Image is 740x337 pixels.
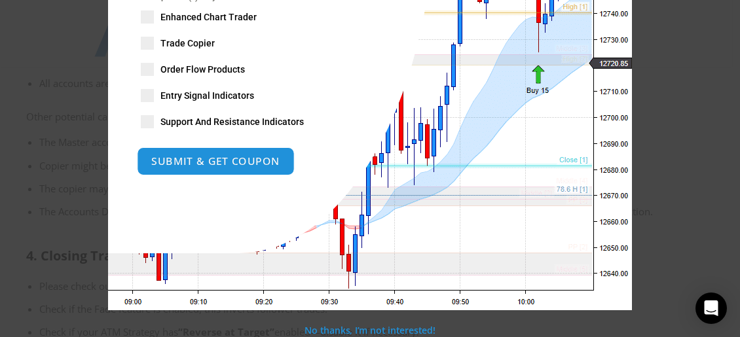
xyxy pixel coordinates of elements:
span: Support And Resistance Indicators [160,115,304,128]
label: Support And Resistance Indicators [141,115,409,128]
a: No thanks, I’m not interested! [305,324,435,336]
div: Open Intercom Messenger [695,293,727,324]
span: Entry Signal Indicators [160,89,254,102]
span: Enhanced Chart Trader [160,10,257,24]
label: Order Flow Products [141,63,409,76]
label: Entry Signal Indicators [141,89,409,102]
span: Order Flow Products [160,63,245,76]
label: Trade Copier [141,37,409,50]
label: Enhanced Chart Trader [141,10,409,24]
button: SUBMIT & GET COUPON [137,147,295,175]
span: Trade Copier [160,37,215,50]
